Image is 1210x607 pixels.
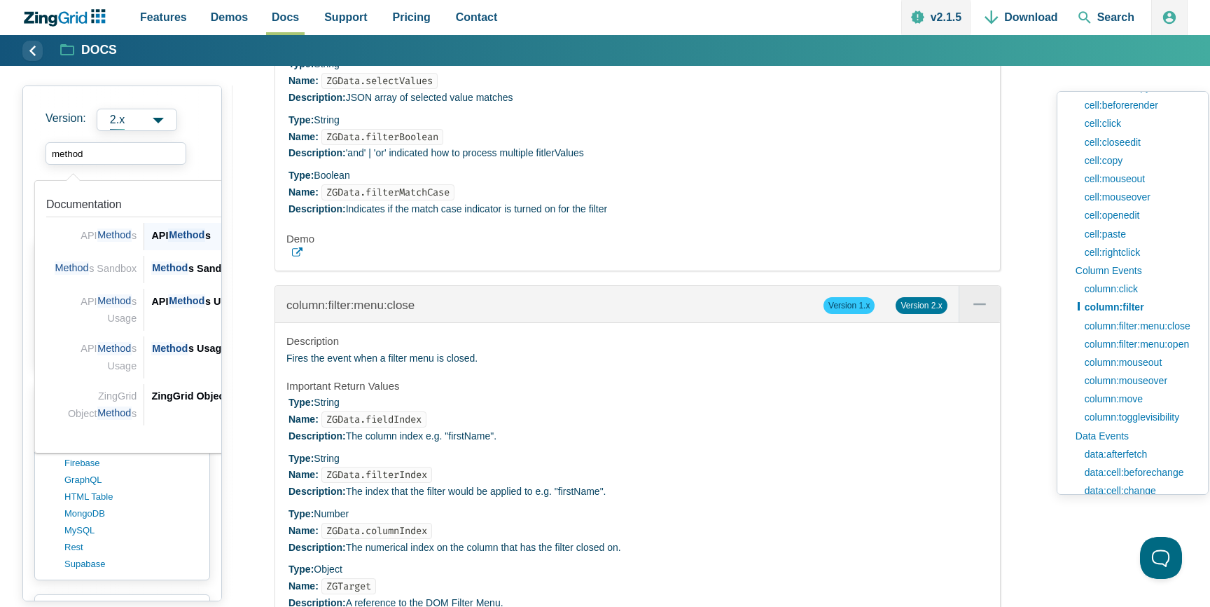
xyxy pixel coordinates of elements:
[81,44,117,57] strong: Docs
[97,342,132,355] span: Method
[41,283,378,331] a: Link to the result
[288,430,346,442] strong: Description:
[41,186,378,250] a: Link to the result
[288,451,989,500] li: String The index that the filter would be applied to e.g. "firstName".
[288,170,314,181] strong: Type:
[288,395,989,444] li: String The column index e.g. "firstName".
[288,147,346,158] strong: Description:
[288,168,989,217] li: Boolean Indicates if the match case indicator is turned on for the filter
[288,506,989,556] li: Number The numerical index on the column that has the filter closed on.
[1078,280,1197,298] a: column:click
[64,556,198,573] a: supabase
[288,186,319,198] strong: Name:
[41,331,378,378] a: Link to the result
[393,8,431,27] span: Pricing
[272,8,299,27] span: Docs
[288,92,346,103] strong: Description:
[64,455,198,472] a: firebase
[151,388,373,404] div: ZingGrid Object s
[64,505,198,522] a: MongoDB
[1078,114,1197,132] a: cell:click
[288,525,319,536] strong: Name:
[288,508,314,519] strong: Type:
[1069,261,1197,280] a: Column Events
[64,522,198,539] a: MySQL
[321,73,438,89] code: ZGData.selectValues
[288,486,346,497] strong: Description:
[1078,151,1197,170] a: cell:copy
[288,397,314,408] strong: Type:
[896,297,947,314] span: Version 2.x
[1078,353,1197,371] a: column:mouseout
[97,407,132,420] span: Method
[321,467,432,483] code: ZGData.filterIndex
[1078,243,1197,261] a: cell:rightclick
[1140,537,1182,579] iframe: Help Scout Beacon - Open
[1078,170,1197,188] a: cell:mouseout
[151,261,188,275] span: Method
[97,294,132,308] span: Method
[55,261,89,275] span: Method
[168,294,205,308] span: Method
[168,229,205,242] span: Method
[1078,463,1197,482] a: data:cell:beforechange
[151,342,188,355] span: Method
[46,198,122,210] span: Documentation
[46,109,199,131] label: Versions
[1078,298,1197,316] a: column:filter
[68,390,137,420] span: ZingGrid Object s
[64,472,198,489] a: GraphQL
[321,523,432,539] code: ZGData.columnIndex
[286,334,989,348] h4: Description
[1078,206,1197,224] a: cell:openedit
[288,131,319,142] strong: Name:
[211,8,248,27] span: Demos
[140,8,187,27] span: Features
[823,297,875,314] span: Version 1.x
[288,469,319,480] strong: Name:
[1078,390,1197,408] a: column:move
[41,250,378,283] a: Link to the result
[1078,225,1197,243] a: cell:paste
[22,9,113,27] a: ZingChart Logo. Click to return to the homepage
[41,378,378,426] a: Link to the result
[1078,482,1197,500] a: data:cell:change
[1078,371,1197,390] a: column:mouseover
[46,142,186,165] input: search input
[151,340,373,357] div: s Usage
[288,453,314,464] strong: Type:
[321,411,426,428] code: ZGData.fieldIndex
[151,227,373,244] div: API s
[1078,335,1197,353] a: column:filter:menu:open
[324,8,367,27] span: Support
[288,114,314,125] strong: Type:
[288,580,319,592] strong: Name:
[321,184,454,200] code: ZGData.filterMatchCase
[81,229,137,242] span: API s
[1078,445,1197,463] a: data:afterfetch
[81,342,137,371] span: API s Usage
[81,294,137,324] span: API s Usage
[64,539,198,556] a: rest
[151,293,373,310] div: API s Usage
[288,75,319,86] strong: Name:
[1078,188,1197,206] a: cell:mouseover
[288,203,346,214] strong: Description:
[1078,317,1197,335] a: column:filter:menu:close
[288,112,989,162] li: String 'and' | 'or' indicated how to process multiple fitlerValues
[1078,133,1197,151] a: cell:closeedit
[46,109,86,131] span: Version:
[1078,96,1197,114] a: cell:beforerender
[288,564,314,575] strong: Type:
[286,232,989,246] h4: Demo
[1069,427,1197,445] a: Data Events
[64,489,198,505] a: HTML table
[286,379,989,393] h4: Important Return Values
[286,350,989,367] p: Fires the event when a filter menu is closed.
[97,229,132,242] span: Method
[1078,408,1197,426] a: column:togglevisibility
[288,56,989,106] li: String JSON array of selected value matches
[151,260,373,277] div: s Sandbox
[286,299,415,312] a: column:filter:menu:close
[288,542,346,553] strong: Description:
